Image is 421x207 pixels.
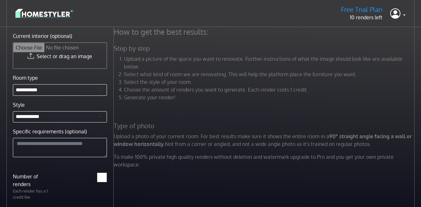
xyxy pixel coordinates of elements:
[13,32,72,40] label: Current interior (optional)
[114,133,412,147] strong: 90° straight angle facing a wall or window horizontally.
[124,55,416,70] li: Upload a picture of the space you want to renovate. Further instructions of what the image should...
[13,101,25,109] label: Style
[341,5,382,14] h5: Free Trial Plan
[9,188,60,200] p: Each render has a 1 credit fee
[110,132,420,148] p: Upload a photo of your current room. For best results make sure it shows the entire room in a Not...
[124,86,416,94] li: Choose the amount of renders you want to generate. Each render costs 1 credit.
[110,153,420,168] p: To make 100% private high quality renders without deletion and watermark upgrade to Pro and you g...
[110,122,420,130] h5: Type of photo
[110,27,420,37] h4: How to get the best results:
[13,74,38,82] label: Room type
[9,173,60,188] label: Number of renders
[110,44,420,52] h5: Step by step
[15,8,73,19] img: logo-3de290ba35641baa71223ecac5eacb59cb85b4c7fdf211dc9aaecaaee71ea2f8.svg
[124,70,416,78] li: Select what kind of room we are renovating. This will help the platform place the furniture you w...
[341,14,382,21] p: 10 renders left
[124,78,416,86] li: Select the style of your room.
[124,94,416,101] li: Generate your render!
[13,128,87,135] label: Specific requirements (optional)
